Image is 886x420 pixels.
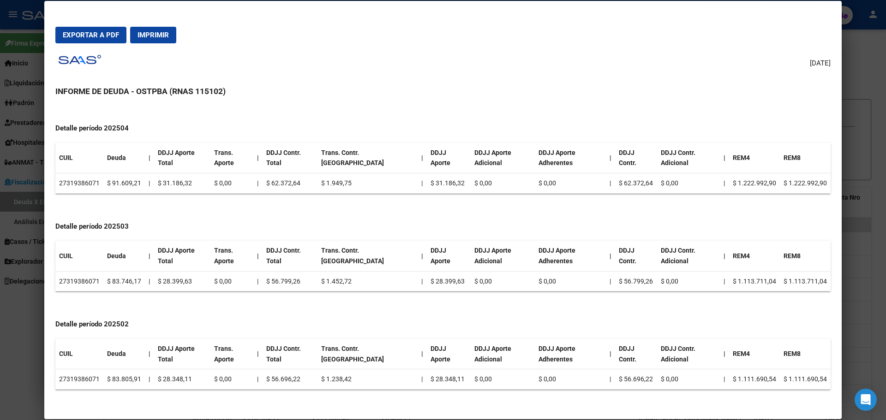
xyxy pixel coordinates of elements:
[210,369,253,390] td: $ 0,00
[535,241,606,271] th: DDJJ Aporte Adherentes
[657,271,720,291] td: $ 0,00
[427,339,471,369] th: DDJJ Aporte
[253,271,263,291] td: |
[253,241,263,271] th: |
[535,369,606,390] td: $ 0,00
[103,173,145,194] td: $ 91.609,21
[253,369,263,390] td: |
[535,143,606,173] th: DDJJ Aporte Adherentes
[471,339,535,369] th: DDJJ Aporte Adicional
[55,339,103,369] th: CUIL
[55,123,831,134] h4: Detalle período 202504
[606,369,615,390] td: |
[780,241,831,271] th: REM8
[55,27,126,43] button: Exportar a PDF
[418,271,427,291] td: |
[317,271,418,291] td: $ 1.452,72
[145,369,154,390] td: |
[729,369,780,390] td: $ 1.111.690,54
[130,27,176,43] button: Imprimir
[729,241,780,271] th: REM4
[145,271,154,291] td: |
[418,143,427,173] th: |
[418,369,427,390] td: |
[606,339,615,369] th: |
[263,271,317,291] td: $ 56.799,26
[780,143,831,173] th: REM8
[729,143,780,173] th: REM4
[729,271,780,291] td: $ 1.113.711,04
[103,143,145,173] th: Deuda
[55,369,103,390] td: 27319386071
[615,241,657,271] th: DDJJ Contr.
[253,143,263,173] th: |
[720,339,729,369] th: |
[418,339,427,369] th: |
[418,173,427,194] td: |
[780,271,831,291] td: $ 1.113.711,04
[55,85,831,97] h3: INFORME DE DEUDA - OSTPBA (RNAS 115102)
[729,173,780,194] td: $ 1.222.992,90
[427,271,471,291] td: $ 28.399,63
[253,339,263,369] th: |
[657,369,720,390] td: $ 0,00
[263,143,317,173] th: DDJJ Contr. Total
[657,173,720,194] td: $ 0,00
[606,143,615,173] th: |
[471,271,535,291] td: $ 0,00
[615,173,657,194] td: $ 62.372,64
[427,173,471,194] td: $ 31.186,32
[103,241,145,271] th: Deuda
[720,241,729,271] th: |
[855,389,877,411] div: Open Intercom Messenger
[154,241,210,271] th: DDJJ Aporte Total
[103,369,145,390] td: $ 83.805,91
[471,143,535,173] th: DDJJ Aporte Adicional
[615,369,657,390] td: $ 56.696,22
[210,339,253,369] th: Trans. Aporte
[55,319,831,330] h4: Detalle período 202502
[720,369,729,390] td: |
[210,173,253,194] td: $ 0,00
[103,271,145,291] td: $ 83.746,17
[780,339,831,369] th: REM8
[471,369,535,390] td: $ 0,00
[103,339,145,369] th: Deuda
[317,173,418,194] td: $ 1.949,75
[418,241,427,271] th: |
[810,58,831,69] span: [DATE]
[317,143,418,173] th: Trans. Contr. [GEOGRAPHIC_DATA]
[657,339,720,369] th: DDJJ Contr. Adicional
[606,241,615,271] th: |
[154,369,210,390] td: $ 28.348,11
[720,143,729,173] th: |
[263,173,317,194] td: $ 62.372,64
[154,143,210,173] th: DDJJ Aporte Total
[253,173,263,194] td: |
[606,271,615,291] td: |
[317,369,418,390] td: $ 1.238,42
[210,271,253,291] td: $ 0,00
[729,339,780,369] th: REM4
[535,271,606,291] td: $ 0,00
[427,143,471,173] th: DDJJ Aporte
[263,369,317,390] td: $ 56.696,22
[145,173,154,194] td: |
[720,173,729,194] td: |
[63,31,119,39] span: Exportar a PDF
[317,241,418,271] th: Trans. Contr. [GEOGRAPHIC_DATA]
[657,143,720,173] th: DDJJ Contr. Adicional
[210,241,253,271] th: Trans. Aporte
[471,241,535,271] th: DDJJ Aporte Adicional
[263,339,317,369] th: DDJJ Contr. Total
[263,241,317,271] th: DDJJ Contr. Total
[720,271,729,291] td: |
[55,173,103,194] td: 27319386071
[615,339,657,369] th: DDJJ Contr.
[317,339,418,369] th: Trans. Contr. [GEOGRAPHIC_DATA]
[55,241,103,271] th: CUIL
[471,173,535,194] td: $ 0,00
[427,369,471,390] td: $ 28.348,11
[55,143,103,173] th: CUIL
[615,143,657,173] th: DDJJ Contr.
